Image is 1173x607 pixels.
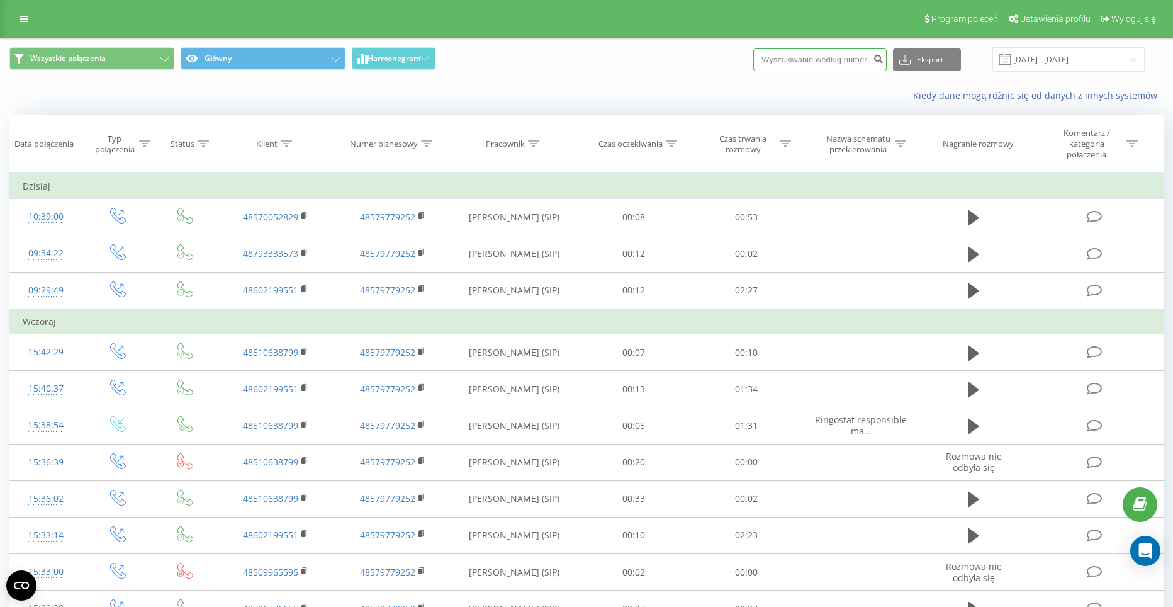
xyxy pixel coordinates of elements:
div: Nazwa schematu przekierowania [824,133,892,155]
div: 09:34:22 [23,241,69,266]
div: Numer biznesowy [350,139,418,149]
button: Wszystkie połączenia [9,47,174,70]
a: 48579779252 [360,529,415,541]
div: Nagranie rozmowy [943,139,1014,149]
td: 00:33 [577,480,690,517]
span: Program poleceń [931,14,998,24]
a: 48602199551 [243,284,298,296]
td: 00:10 [690,334,802,371]
a: 48579779252 [360,456,415,468]
div: Klient [256,139,278,149]
a: 48579779252 [360,383,415,395]
td: 02:23 [690,517,802,553]
td: 00:20 [577,444,690,480]
div: Open Intercom Messenger [1130,536,1160,566]
a: 48510638799 [243,456,298,468]
td: 00:02 [690,480,802,517]
div: Komentarz / kategoria połączenia [1050,128,1123,160]
a: 48793333573 [243,247,298,259]
div: Typ połączenia [93,133,137,155]
td: [PERSON_NAME] (SIP) [451,371,577,407]
span: Harmonogram [368,54,420,63]
a: 48579779252 [360,566,415,578]
td: 00:08 [577,199,690,235]
td: 00:00 [690,444,802,480]
td: 02:27 [690,272,802,309]
td: [PERSON_NAME] (SIP) [451,334,577,371]
a: 48579779252 [360,211,415,223]
td: 01:34 [690,371,802,407]
a: 48579779252 [360,247,415,259]
td: Dzisiaj [10,174,1164,199]
td: Wczoraj [10,309,1164,334]
span: Rozmowa nie odbyła się [946,450,1002,474]
td: 00:02 [690,235,802,272]
a: 48510638799 [243,492,298,504]
span: Ustawienia profilu [1020,14,1091,24]
td: 00:05 [577,407,690,444]
span: Wyloguj się [1111,14,1156,24]
div: 15:36:02 [23,487,69,511]
a: 48579779252 [360,284,415,296]
button: Główny [181,47,345,70]
a: 48579779252 [360,492,415,504]
div: 15:42:29 [23,340,69,365]
div: Pracownik [486,139,525,149]
div: 15:33:00 [23,560,69,584]
input: Wyszukiwanie według numeru [753,48,887,71]
span: Wszystkie połączenia [30,54,106,64]
div: Data połączenia [14,139,74,149]
a: 48570052829 [243,211,298,223]
span: Rozmowa nie odbyła się [946,560,1002,584]
div: Status [171,139,194,149]
td: 01:31 [690,407,802,444]
td: 00:00 [690,554,802,591]
div: 15:33:14 [23,523,69,548]
td: [PERSON_NAME] (SIP) [451,480,577,517]
td: 00:53 [690,199,802,235]
td: [PERSON_NAME] (SIP) [451,235,577,272]
a: 48510638799 [243,346,298,358]
a: 48509965595 [243,566,298,578]
td: 00:13 [577,371,690,407]
td: 00:12 [577,235,690,272]
div: Czas trwania rozmowy [709,133,777,155]
button: Open CMP widget [6,570,36,601]
td: [PERSON_NAME] (SIP) [451,199,577,235]
a: Kiedy dane mogą różnić się od danych z innych systemów [913,89,1164,101]
a: 48602199551 [243,383,298,395]
div: 10:39:00 [23,205,69,229]
div: 15:40:37 [23,377,69,401]
button: Eksport [893,48,961,71]
td: [PERSON_NAME] (SIP) [451,444,577,480]
div: 15:36:39 [23,450,69,475]
td: [PERSON_NAME] (SIP) [451,517,577,553]
td: [PERSON_NAME] (SIP) [451,407,577,444]
a: 48510638799 [243,419,298,431]
div: Czas oczekiwania [598,139,663,149]
td: 00:07 [577,334,690,371]
td: [PERSON_NAME] (SIP) [451,272,577,309]
td: 00:02 [577,554,690,591]
a: 48602199551 [243,529,298,541]
span: Ringostat responsible ma... [815,414,907,437]
td: [PERSON_NAME] (SIP) [451,554,577,591]
td: 00:10 [577,517,690,553]
td: 00:12 [577,272,690,309]
div: 15:38:54 [23,413,69,438]
a: 48579779252 [360,346,415,358]
button: Harmonogram [352,47,435,70]
a: 48579779252 [360,419,415,431]
div: 09:29:49 [23,278,69,303]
